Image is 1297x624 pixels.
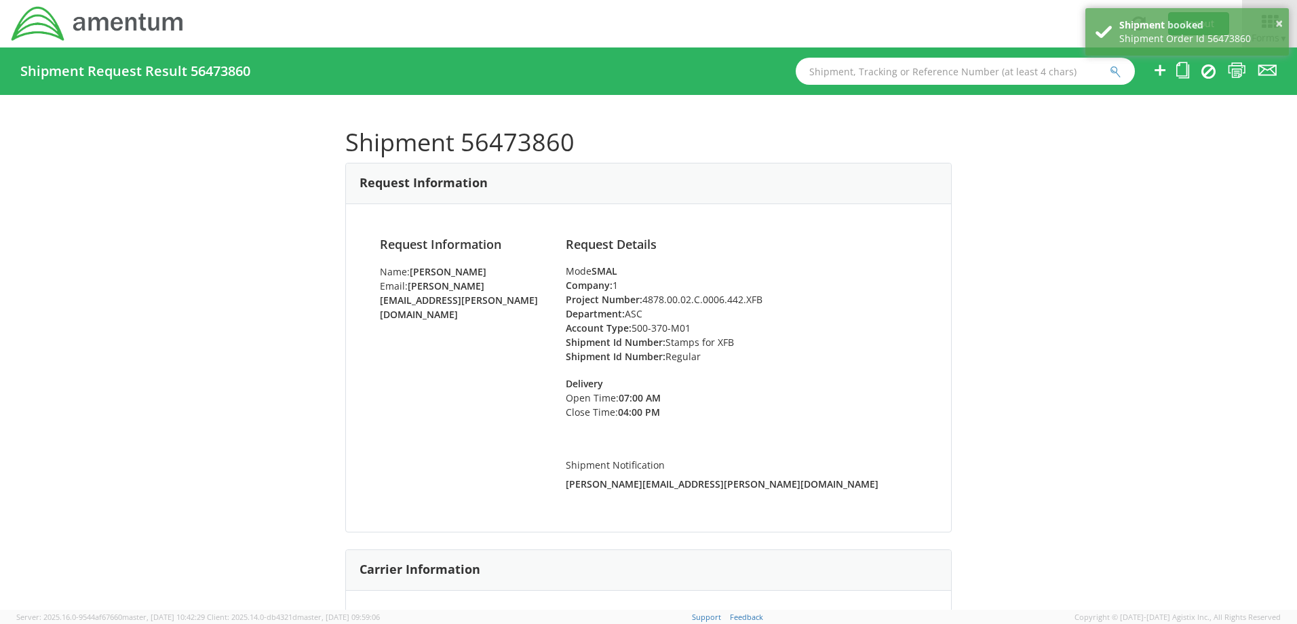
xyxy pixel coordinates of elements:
[410,265,486,278] strong: [PERSON_NAME]
[566,405,702,419] li: Close Time:
[122,612,205,622] span: master, [DATE] 10:42:29
[566,477,878,490] strong: [PERSON_NAME][EMAIL_ADDRESS][PERSON_NAME][DOMAIN_NAME]
[618,406,660,418] strong: 04:00 PM
[566,460,917,470] h5: Shipment Notification
[566,265,917,278] div: Mode
[566,350,665,363] strong: Shipment Id Number:
[566,349,917,364] li: Regular
[692,612,721,622] a: Support
[380,265,545,279] li: Name:
[566,335,917,349] li: Stamps for XFB
[566,377,603,390] strong: Delivery
[566,336,665,349] strong: Shipment Id Number:
[566,238,917,252] h4: Request Details
[566,279,613,292] strong: Company:
[10,5,185,43] img: dyn-intl-logo-049831509241104b2a82.png
[345,129,952,156] h1: Shipment 56473860
[730,612,763,622] a: Feedback
[566,278,917,292] li: 1
[297,612,380,622] span: master, [DATE] 09:59:06
[566,321,917,335] li: 500-370-M01
[380,279,538,321] strong: [PERSON_NAME][EMAIL_ADDRESS][PERSON_NAME][DOMAIN_NAME]
[207,612,380,622] span: Client: 2025.14.0-db4321d
[566,307,917,321] li: ASC
[1119,18,1279,32] div: Shipment booked
[360,176,488,190] h3: Request Information
[1119,32,1279,45] div: Shipment Order Id 56473860
[1275,14,1283,34] button: ×
[380,238,545,252] h4: Request Information
[592,265,617,277] strong: SMAL
[16,612,205,622] span: Server: 2025.16.0-9544af67660
[566,321,632,334] strong: Account Type:
[1075,612,1281,623] span: Copyright © [DATE]-[DATE] Agistix Inc., All Rights Reserved
[566,307,625,320] strong: Department:
[380,279,545,321] li: Email:
[566,292,917,307] li: 4878.00.02.C.0006.442.XFB
[20,64,250,79] h4: Shipment Request Result 56473860
[566,293,642,306] strong: Project Number:
[796,58,1135,85] input: Shipment, Tracking or Reference Number (at least 4 chars)
[619,391,661,404] strong: 07:00 AM
[360,563,480,577] h3: Carrier Information
[566,391,702,405] li: Open Time:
